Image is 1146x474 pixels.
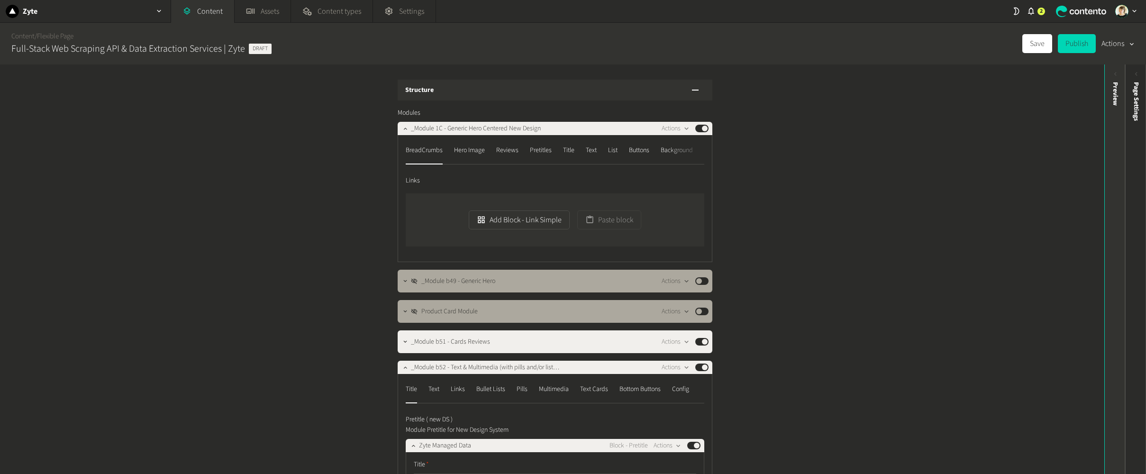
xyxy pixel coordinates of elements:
[419,441,471,451] span: Zyte Managed Data
[1115,5,1128,18] img: Linda Giuliano
[586,143,597,158] div: Text
[662,336,690,347] button: Actions
[1040,7,1043,16] span: 2
[476,382,505,397] div: Bullet Lists
[11,31,35,41] a: Content
[654,440,682,451] button: Actions
[539,382,569,397] div: Multimedia
[662,123,690,134] button: Actions
[406,415,453,425] span: Pretitle ( new DS )
[454,143,485,158] div: Hero Image
[421,307,478,317] span: Product Card Module
[411,124,541,134] span: _Module 1C - Generic Hero Centered New Design
[11,42,245,56] h2: Full-Stack Web Scraping API & Data Extraction Services | Zyte
[37,31,73,41] a: Flexible Page
[662,362,690,373] button: Actions
[661,143,693,158] div: Background
[411,337,490,347] span: _Module b51 - Cards Reviews
[563,143,574,158] div: Title
[662,306,690,317] button: Actions
[1101,34,1135,53] button: Actions
[406,176,420,186] span: Links
[517,382,528,397] div: Pills
[609,441,648,451] span: Block - Pretitle
[398,108,420,118] span: Modules
[1110,82,1120,106] div: Preview
[406,425,621,435] p: Module Pretitle for New Design System
[411,363,560,373] span: _Module b52 - Text & Multimedia (with pills and/or lists) New Design
[421,276,495,286] span: _Module b49 - Generic Hero
[318,6,361,17] span: Content types
[1131,82,1141,121] span: Page Settings
[406,143,443,158] div: BreadCrumbs
[1058,34,1096,53] button: Publish
[399,6,424,17] span: Settings
[672,382,689,397] div: Config
[428,382,439,397] div: Text
[530,143,552,158] div: Pretitles
[249,44,272,54] span: Draft
[662,275,690,287] button: Actions
[451,382,465,397] div: Links
[608,143,618,158] div: List
[23,6,37,17] h2: Zyte
[414,460,429,470] span: Title
[619,382,661,397] div: Bottom Buttons
[405,85,434,95] h3: Structure
[580,382,608,397] div: Text Cards
[469,210,570,229] button: Add Block - Link Simple
[496,143,518,158] div: Reviews
[6,5,19,18] img: Zyte
[406,382,417,397] div: Title
[577,210,641,229] button: Paste block
[1022,34,1052,53] button: Save
[629,143,649,158] div: Buttons
[35,31,37,41] span: /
